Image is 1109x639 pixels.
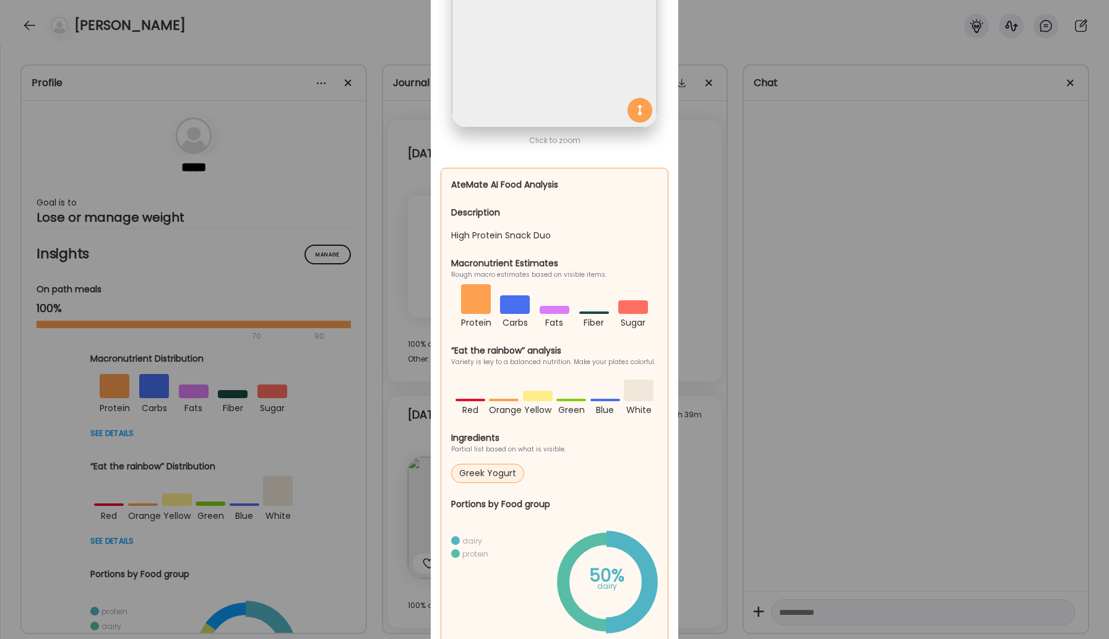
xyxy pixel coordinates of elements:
div: yellow [523,401,553,417]
div: Click to zoom [441,133,668,148]
div: Partial list based on what is visible. [451,445,658,454]
div: greek yogurt [451,464,524,483]
div: fiber [579,314,609,329]
div: High Protein Snack Duo [451,229,658,242]
div: dairy [576,580,638,593]
div: dairy [462,536,482,546]
div: orange [489,401,519,417]
div: carbs [500,314,530,329]
div: protein [461,314,491,329]
div: white [624,401,654,417]
div: Description [451,206,658,219]
div: Ingredients [451,432,658,445]
div: protein [462,549,488,559]
div: red [455,401,485,417]
div: green [556,401,586,417]
div: Rough macro estimates based on visible items. [451,270,658,279]
div: 50% [576,569,638,582]
h3: AteMate AI Food Analysis [451,178,658,191]
div: Macronutrient Estimates [451,257,658,270]
div: “Eat the rainbow” analysis [451,344,658,357]
div: blue [590,401,620,417]
div: fats [540,314,569,329]
div: sugar [618,314,648,329]
div: Variety is key to a balanced nutrition. Make your plates colorful. [451,357,658,367]
div: Portions by Food group [451,498,658,511]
